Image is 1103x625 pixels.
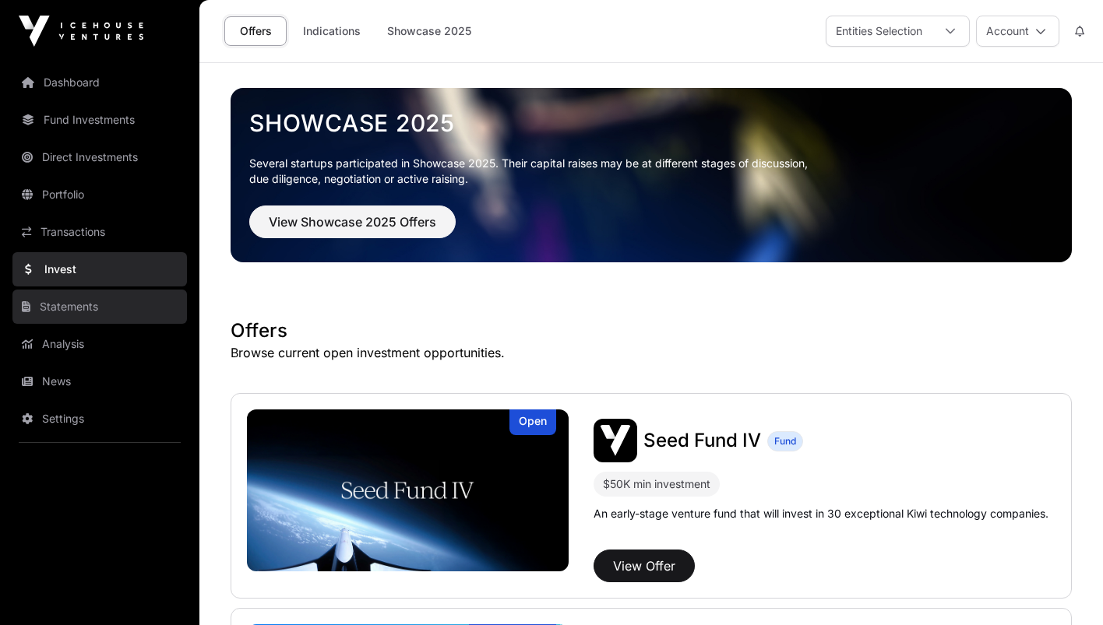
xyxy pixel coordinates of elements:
a: Seed Fund IVOpen [247,409,569,571]
button: Account [976,16,1059,47]
img: Seed Fund IV [594,419,637,462]
a: News [12,364,187,399]
a: View Showcase 2025 Offers [249,221,456,237]
p: Several startups participated in Showcase 2025. Their capital raises may be at different stages o... [249,156,1053,187]
button: View Offer [594,550,695,582]
div: Entities Selection [826,16,932,46]
a: Settings [12,402,187,436]
iframe: Chat Widget [1025,550,1103,625]
button: View Showcase 2025 Offers [249,205,456,238]
img: Showcase 2025 [231,88,1072,262]
a: Dashboard [12,65,187,100]
h1: Offers [231,318,1072,343]
div: $50K min investment [594,472,720,497]
div: Open [509,409,556,435]
a: Transactions [12,215,187,249]
p: An early-stage venture fund that will invest in 30 exceptional Kiwi technology companies. [594,506,1048,521]
img: Seed Fund IV [247,409,569,571]
a: Showcase 2025 [377,16,481,46]
a: Offers [224,16,287,46]
a: Showcase 2025 [249,109,1053,137]
span: Fund [774,435,796,448]
a: Invest [12,252,187,286]
a: Indications [293,16,371,46]
img: Icehouse Ventures Logo [19,16,143,47]
span: View Showcase 2025 Offers [269,212,436,231]
a: Portfolio [12,177,187,212]
a: Statements [12,290,187,324]
a: Analysis [12,327,187,361]
div: $50K min investment [603,475,710,493]
span: Seed Fund IV [643,429,761,451]
p: Browse current open investment opportunities. [231,343,1072,362]
a: Seed Fund IV [643,428,761,453]
a: Direct Investments [12,140,187,174]
a: Fund Investments [12,103,187,137]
